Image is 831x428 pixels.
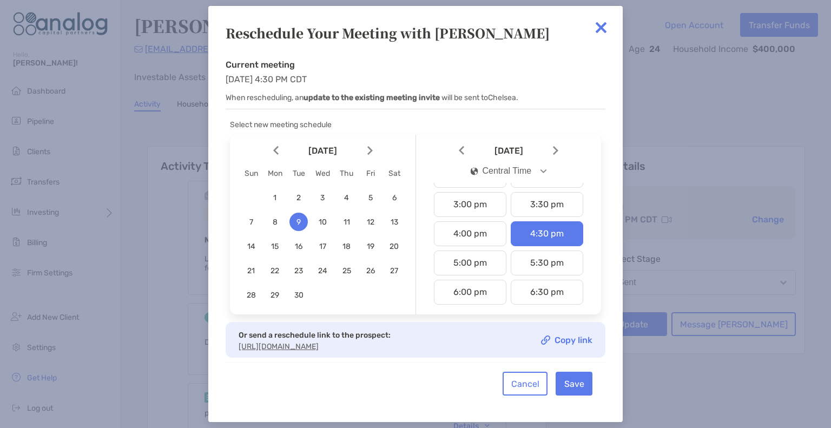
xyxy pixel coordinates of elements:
[434,280,506,305] div: 6:00 pm
[359,169,382,178] div: Fri
[511,192,583,217] div: 3:30 pm
[313,242,332,251] span: 17
[361,193,380,202] span: 5
[226,60,605,70] h4: Current meeting
[466,146,551,155] span: [DATE]
[471,167,478,175] img: icon
[434,192,506,217] div: 3:00 pm
[266,193,284,202] span: 1
[338,266,356,275] span: 25
[263,169,287,178] div: Mon
[461,159,556,183] button: iconCentral Time
[338,218,356,227] span: 11
[289,291,308,300] span: 30
[289,266,308,275] span: 23
[311,169,334,178] div: Wed
[361,266,380,275] span: 26
[239,169,263,178] div: Sun
[556,372,592,396] button: Save
[304,93,440,102] b: update to the existing meeting invite
[361,242,380,251] span: 19
[434,251,506,275] div: 5:00 pm
[230,120,332,129] span: Select new meeting schedule
[242,218,260,227] span: 7
[590,17,612,38] img: close modal icon
[540,169,547,173] img: Open dropdown arrow
[511,280,583,305] div: 6:30 pm
[367,146,373,155] img: Arrow icon
[242,266,260,275] span: 21
[266,242,284,251] span: 15
[242,242,260,251] span: 14
[266,218,284,227] span: 8
[313,218,332,227] span: 10
[289,193,308,202] span: 2
[541,335,592,345] a: Copy link
[281,146,365,155] span: [DATE]
[511,221,583,246] div: 4:30 pm
[313,193,332,202] span: 3
[287,169,311,178] div: Tue
[553,146,558,155] img: Arrow icon
[338,242,356,251] span: 18
[273,146,279,155] img: Arrow icon
[385,242,404,251] span: 20
[459,146,464,155] img: Arrow icon
[266,266,284,275] span: 22
[226,91,605,104] p: When rescheduling, an will be sent to Chelsea .
[385,193,404,202] span: 6
[313,266,332,275] span: 24
[434,221,506,246] div: 4:00 pm
[239,328,391,342] p: Or send a reschedule link to the prospect:
[289,218,308,227] span: 9
[335,169,359,178] div: Thu
[266,291,284,300] span: 29
[511,251,583,275] div: 5:30 pm
[385,218,404,227] span: 13
[242,291,260,300] span: 28
[226,60,605,109] div: [DATE] 4:30 PM CDT
[361,218,380,227] span: 12
[471,166,532,176] div: Central Time
[289,242,308,251] span: 16
[338,193,356,202] span: 4
[382,169,406,178] div: Sat
[503,372,548,396] button: Cancel
[226,23,605,42] div: Reschedule Your Meeting with [PERSON_NAME]
[385,266,404,275] span: 27
[541,335,550,345] img: Copy link icon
